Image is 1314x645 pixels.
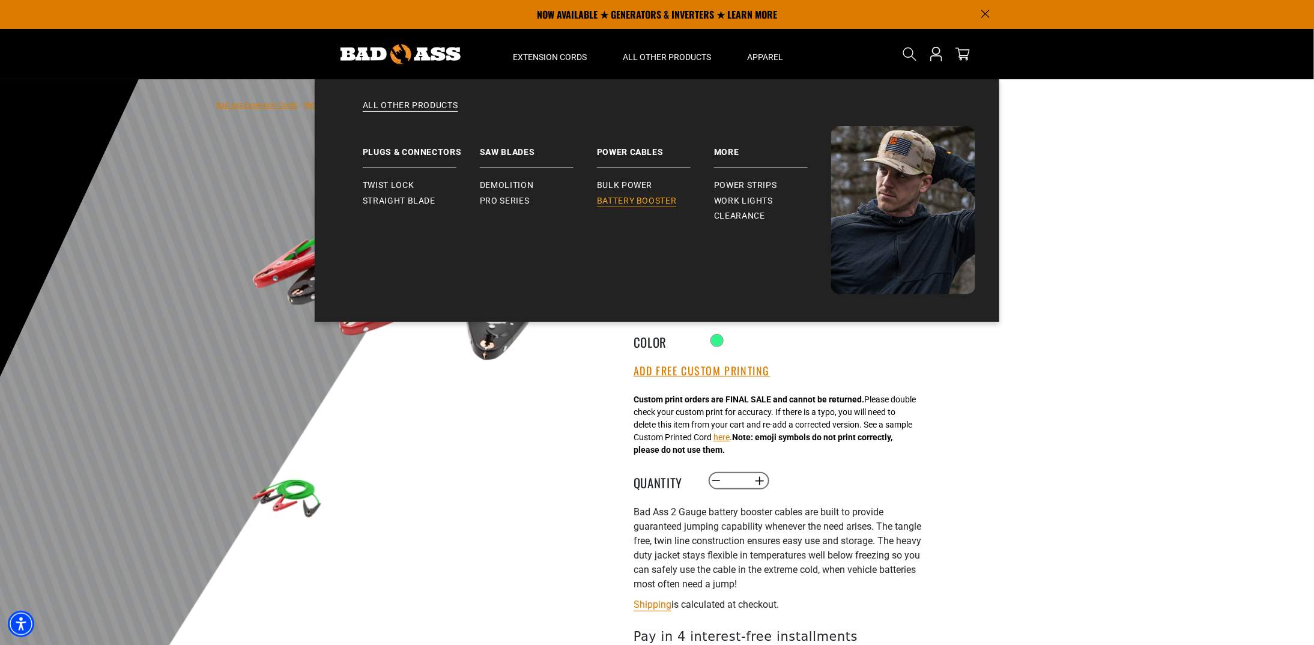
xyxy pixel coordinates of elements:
[480,178,597,193] a: Demolition
[8,611,34,637] div: Accessibility Menu
[341,44,461,64] img: Bad Ass Extension Cords
[714,180,777,191] span: Power Strips
[480,126,597,168] a: Saw Blades
[363,180,414,191] span: Twist Lock
[634,599,671,610] a: Shipping
[634,395,864,404] strong: Custom print orders are FINAL SALE and cannot be returned.
[480,196,529,207] span: Pro Series
[714,211,765,222] span: Clearance
[480,193,597,209] a: Pro Series
[831,126,975,294] img: Bad Ass Extension Cords
[495,29,605,79] summary: Extension Cords
[714,208,831,224] a: Clearance
[363,196,435,207] span: Straight Blade
[216,97,474,112] nav: breadcrumbs
[729,29,801,79] summary: Apparel
[714,178,831,193] a: Power Strips
[634,596,928,613] div: is calculated at checkout.
[513,52,587,62] span: Extension Cords
[363,193,480,209] a: Straight Blade
[634,473,694,489] label: Quantity
[363,126,480,168] a: Plugs & Connectors
[363,178,480,193] a: Twist Lock
[714,193,831,209] a: Work Lights
[634,365,770,378] button: Add Free Custom Printing
[634,505,928,592] p: Bad Ass 2 Gauge battery booster cables are built to provide guaranteed jumping capability wheneve...
[900,44,919,64] summary: Search
[605,29,729,79] summary: All Other Products
[713,431,730,444] button: here
[252,132,541,422] img: green
[300,101,302,109] span: ›
[597,180,652,191] span: Bulk Power
[304,101,368,109] a: Return to Collection
[597,126,714,168] a: Power Cables
[634,393,916,456] div: Please double check your custom print for accuracy. If there is a typo, you will need to delete t...
[714,126,831,168] a: Battery Booster More Power Strips
[597,178,714,193] a: Bulk Power
[634,333,694,348] legend: Color
[634,432,892,455] strong: Note: emoji symbols do not print correctly, please do not use them.
[597,196,677,207] span: Battery Booster
[597,193,714,209] a: Battery Booster
[927,29,946,79] a: Open this option
[480,180,533,191] span: Demolition
[623,52,711,62] span: All Other Products
[339,100,975,126] a: All Other Products
[953,47,972,61] a: cart
[714,196,773,207] span: Work Lights
[216,101,297,109] a: Bad Ass Extension Cords
[252,462,321,532] img: green
[747,52,783,62] span: Apparel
